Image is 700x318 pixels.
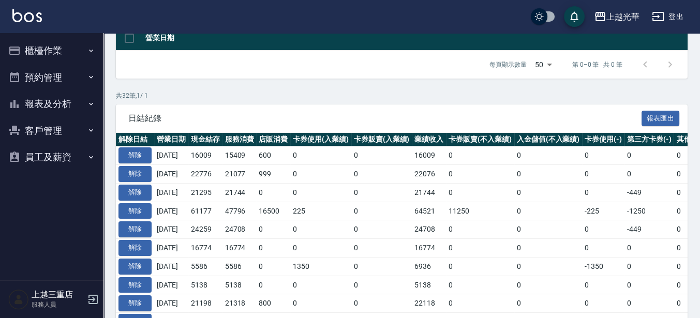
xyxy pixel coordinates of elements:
td: 11250 [446,202,514,220]
td: 5138 [412,276,446,294]
button: 解除 [118,185,152,201]
button: 解除 [118,295,152,311]
td: -225 [582,202,624,220]
td: [DATE] [154,276,188,294]
td: 0 [624,257,674,276]
td: [DATE] [154,239,188,258]
th: 卡券販賣(不入業績) [446,133,514,146]
td: 15409 [222,146,257,165]
td: 0 [624,294,674,313]
div: 上越光華 [606,10,639,23]
td: 24259 [188,220,222,239]
td: 0 [256,220,290,239]
td: 0 [256,276,290,294]
td: 0 [514,220,583,239]
td: 21295 [188,183,222,202]
td: 0 [514,294,583,313]
button: 解除 [118,240,152,256]
button: 解除 [118,147,152,163]
h5: 上越三重店 [32,290,84,300]
button: 客戶管理 [4,117,99,144]
td: 0 [446,220,514,239]
td: 0 [514,276,583,294]
td: 24708 [222,220,257,239]
button: 報表匯出 [642,111,680,127]
td: 0 [582,294,624,313]
td: 21077 [222,165,257,184]
td: 0 [351,220,412,239]
td: 0 [351,165,412,184]
td: 0 [290,183,351,202]
td: 600 [256,146,290,165]
td: 0 [256,183,290,202]
td: 0 [624,276,674,294]
td: 0 [446,257,514,276]
th: 卡券使用(-) [582,133,624,146]
td: 0 [514,183,583,202]
td: 0 [582,239,624,258]
td: [DATE] [154,220,188,239]
td: [DATE] [154,165,188,184]
td: -449 [624,220,674,239]
button: 上越光華 [590,6,644,27]
button: 登出 [648,7,688,26]
th: 業績收入 [412,133,446,146]
td: 0 [582,276,624,294]
th: 卡券使用(入業績) [290,133,351,146]
td: 0 [256,239,290,258]
td: 0 [582,220,624,239]
button: 解除 [118,203,152,219]
td: 16500 [256,202,290,220]
td: 0 [624,239,674,258]
td: 0 [446,276,514,294]
td: 0 [514,239,583,258]
td: 0 [514,202,583,220]
td: 0 [351,294,412,313]
button: 員工及薪資 [4,144,99,171]
td: 0 [624,165,674,184]
td: 0 [290,146,351,165]
button: save [564,6,585,27]
td: 0 [256,257,290,276]
td: 0 [351,146,412,165]
button: 解除 [118,259,152,275]
td: 21318 [222,294,257,313]
td: [DATE] [154,183,188,202]
th: 入金儲值(不入業績) [514,133,583,146]
td: 16774 [188,239,222,258]
th: 服務消費 [222,133,257,146]
td: 0 [582,146,624,165]
button: 預約管理 [4,64,99,91]
td: 64521 [412,202,446,220]
td: 0 [446,239,514,258]
th: 營業日期 [154,133,188,146]
td: [DATE] [154,202,188,220]
button: 解除 [118,277,152,293]
td: 5586 [188,257,222,276]
td: -449 [624,183,674,202]
td: 0 [290,239,351,258]
td: 47796 [222,202,257,220]
td: 0 [351,239,412,258]
td: 0 [582,165,624,184]
td: 16009 [188,146,222,165]
td: 16009 [412,146,446,165]
td: 0 [582,183,624,202]
td: 0 [514,165,583,184]
span: 日結紀錄 [128,113,642,124]
td: 0 [290,294,351,313]
td: 0 [446,294,514,313]
th: 解除日結 [116,133,154,146]
th: 卡券販賣(入業績) [351,133,412,146]
p: 服務人員 [32,300,84,309]
td: 225 [290,202,351,220]
button: 報表及分析 [4,90,99,117]
td: 0 [446,183,514,202]
td: 5138 [188,276,222,294]
td: 0 [351,183,412,202]
td: 0 [514,257,583,276]
td: 0 [290,276,351,294]
p: 共 32 筆, 1 / 1 [116,91,688,100]
th: 現金結存 [188,133,222,146]
img: Logo [12,9,42,22]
